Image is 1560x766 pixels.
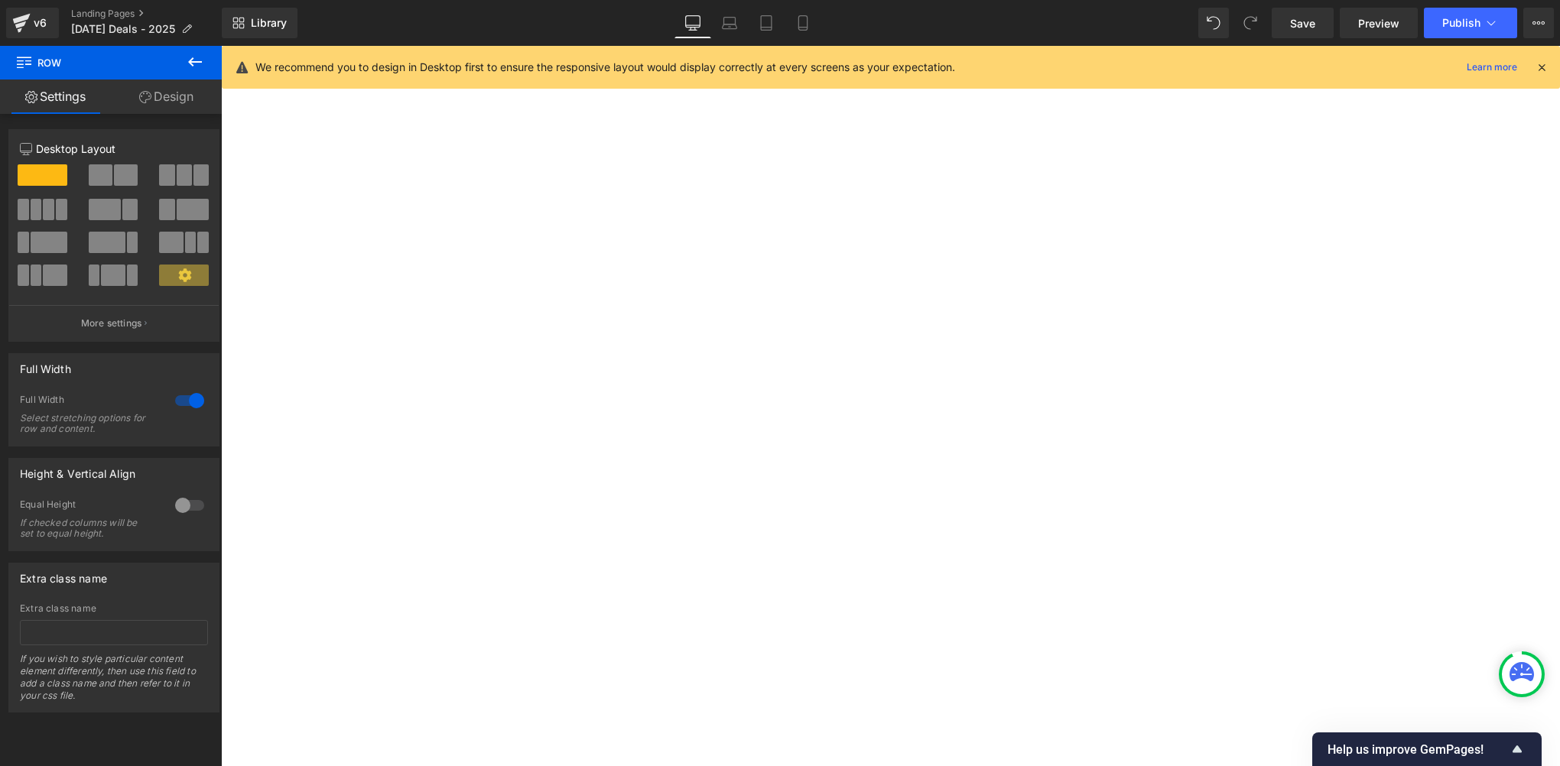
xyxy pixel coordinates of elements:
div: If you wish to style particular content element differently, then use this field to add a class n... [20,653,208,712]
div: Full Width [20,354,71,375]
a: Tablet [748,8,785,38]
span: Save [1290,15,1315,31]
span: Row [15,46,168,80]
button: Publish [1424,8,1517,38]
span: Library [251,16,287,30]
a: Laptop [711,8,748,38]
a: Mobile [785,8,821,38]
button: More settings [9,305,219,341]
div: Equal Height [20,498,160,514]
a: New Library [222,8,297,38]
p: We recommend you to design in Desktop first to ensure the responsive layout would display correct... [255,59,955,76]
a: Desktop [674,8,711,38]
p: Desktop Layout [20,141,208,157]
button: Redo [1235,8,1266,38]
a: v6 [6,8,59,38]
a: Learn more [1461,58,1523,76]
a: Design [111,80,222,114]
div: Extra class name [20,603,208,614]
div: Extra class name [20,563,107,585]
span: Publish [1442,17,1480,29]
div: v6 [31,13,50,33]
p: More settings [81,316,142,330]
span: [DATE] Deals - 2025 [71,23,175,35]
span: Help us improve GemPages! [1328,742,1508,757]
div: If checked columns will be set to equal height. [20,518,158,539]
div: Height & Vertical Align [20,459,135,480]
a: Preview [1340,8,1418,38]
a: Landing Pages [71,8,222,20]
button: More [1523,8,1554,38]
button: Undo [1198,8,1229,38]
div: Select stretching options for row and content. [20,413,158,434]
div: Full Width [20,394,160,410]
button: Show survey - Help us improve GemPages! [1328,740,1526,758]
span: Preview [1358,15,1399,31]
